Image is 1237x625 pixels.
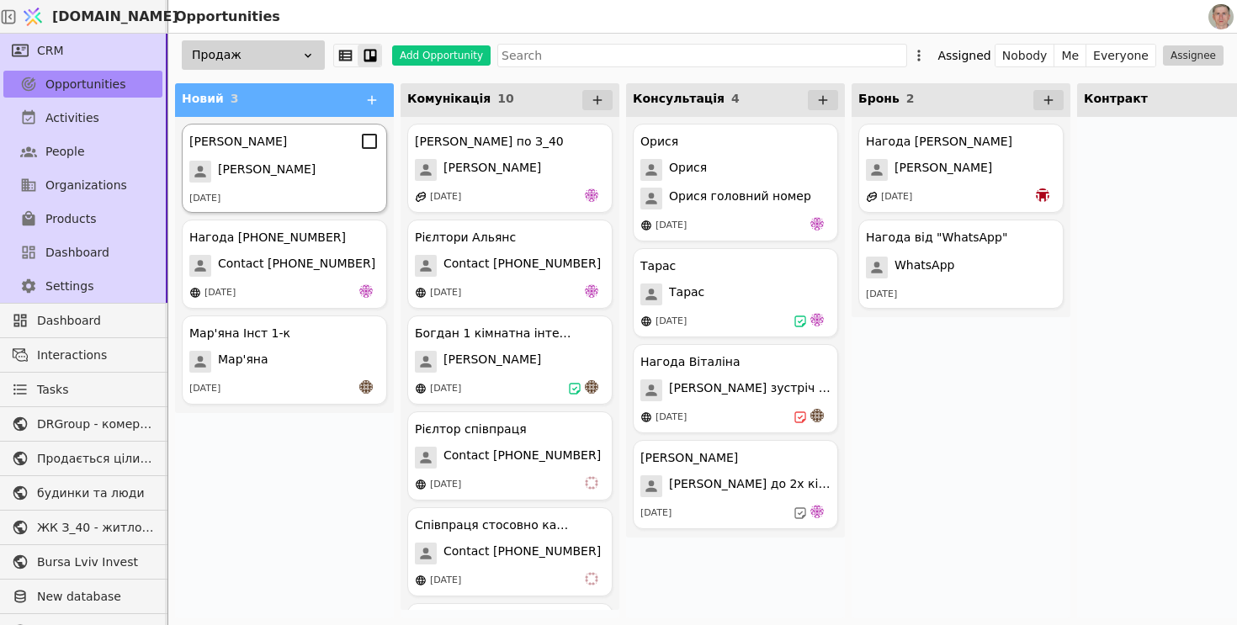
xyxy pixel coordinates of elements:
[895,159,992,181] span: [PERSON_NAME]
[3,273,162,299] a: Settings
[45,177,127,194] span: Organizations
[37,485,154,502] span: будинки та люди
[37,42,64,60] span: CRM
[407,507,613,596] div: Співпраця стосовно канцеляріїContact [PHONE_NUMBER][DATE]vi
[633,92,725,105] span: Консультація
[45,278,93,295] span: Settings
[3,583,162,610] a: New database
[52,7,178,27] span: [DOMAIN_NAME]
[1163,45,1224,66] button: Assignee
[3,307,162,334] a: Dashboard
[585,476,598,490] img: vi
[3,172,162,199] a: Organizations
[810,217,824,230] img: de
[189,192,220,206] div: [DATE]
[182,92,224,105] span: Новий
[189,287,201,299] img: online-store.svg
[443,351,541,373] span: [PERSON_NAME]
[585,284,598,298] img: de
[633,248,838,337] div: ТарасТарас[DATE]de
[20,1,45,33] img: Logo
[1054,44,1086,67] button: Me
[669,188,811,209] span: Орися головний номер
[656,219,687,233] div: [DATE]
[937,44,990,67] div: Assigned
[3,37,162,64] a: CRM
[1208,4,1234,29] img: 1560949290925-CROPPED-IMG_0201-2-.jpg
[669,283,704,305] span: Тарас
[218,255,375,277] span: Contact [PHONE_NUMBER]
[415,516,575,534] div: Співпраця стосовно канцелярії
[585,188,598,202] img: de
[640,315,652,327] img: online-store.svg
[640,220,652,231] img: online-store.svg
[37,450,154,468] span: Продається цілий будинок [PERSON_NAME] нерухомість
[189,325,290,342] div: Мар'яна Інст 1-к
[1086,44,1155,67] button: Everyone
[866,191,878,203] img: affiliate-program.svg
[3,548,162,575] a: Bursa Lviv Invest
[3,376,162,403] a: Tasks
[407,315,613,405] div: Богдан 1 кімнатна інтерес[PERSON_NAME][DATE]an
[359,284,373,298] img: de
[995,44,1055,67] button: Nobody
[3,104,162,131] a: Activities
[189,133,287,151] div: [PERSON_NAME]
[443,447,601,469] span: Contact [PHONE_NUMBER]
[866,229,1007,246] div: Нагода від "WhatsApp"
[407,411,613,501] div: Рієлтор співпрацяContact [PHONE_NUMBER][DATE]vi
[37,519,154,537] span: ЖК З_40 - житлова та комерційна нерухомість класу Преміум
[204,286,236,300] div: [DATE]
[633,124,838,241] div: ОрисяОрисяОрися головний номер[DATE]de
[810,409,824,422] img: an
[392,45,491,66] button: Add Opportunity
[218,351,268,373] span: Мар'яна
[415,479,427,490] img: online-store.svg
[858,92,900,105] span: Бронь
[3,445,162,472] a: Продається цілий будинок [PERSON_NAME] нерухомість
[415,575,427,586] img: online-store.svg
[669,379,831,401] span: [PERSON_NAME] зустріч 13.08
[218,161,316,183] span: [PERSON_NAME]
[656,315,687,329] div: [DATE]
[731,92,740,105] span: 4
[640,353,741,371] div: Нагода Віталіна
[866,288,897,302] div: [DATE]
[3,239,162,266] a: Dashboard
[906,92,915,105] span: 2
[45,210,96,228] span: Products
[168,7,280,27] h2: Opportunities
[231,92,239,105] span: 3
[45,76,126,93] span: Opportunities
[415,229,516,246] div: Рієлтори Альянс
[656,410,687,425] div: [DATE]
[45,109,99,127] span: Activities
[182,220,387,309] div: Нагода [PHONE_NUMBER]Contact [PHONE_NUMBER][DATE]de
[407,92,491,105] span: Комунікація
[858,220,1064,309] div: Нагода від "WhatsApp"WhatsApp[DATE]
[810,505,824,518] img: de
[189,382,220,396] div: [DATE]
[669,159,707,181] span: Орися
[669,475,831,497] span: [PERSON_NAME] до 2х кімнатної
[497,44,907,67] input: Search
[430,478,461,492] div: [DATE]
[881,190,912,204] div: [DATE]
[415,383,427,395] img: online-store.svg
[640,257,676,275] div: Тарас
[45,244,109,262] span: Dashboard
[640,449,738,467] div: [PERSON_NAME]
[810,313,824,326] img: de
[37,416,154,433] span: DRGroup - комерційна нерухоомість
[633,440,838,529] div: [PERSON_NAME][PERSON_NAME] до 2х кімнатної[DATE]de
[37,588,154,606] span: New database
[895,257,954,278] span: WhatsApp
[415,133,564,151] div: [PERSON_NAME] по З_40
[3,479,162,506] a: будинки та люди
[182,40,325,70] div: Продаж
[37,553,154,571] span: Bursa Lviv Invest
[443,159,541,181] span: [PERSON_NAME]
[3,410,162,437] a: DRGroup - комерційна нерухоомість
[640,506,672,521] div: [DATE]
[3,138,162,165] a: People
